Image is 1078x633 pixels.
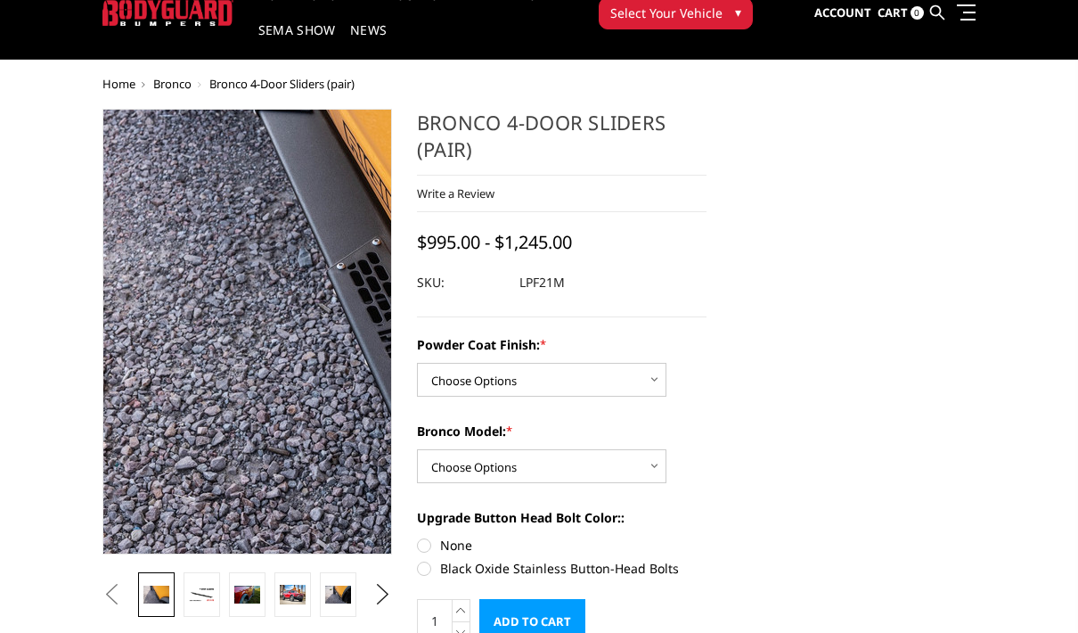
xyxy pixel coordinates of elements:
label: Powder Coat Finish: [417,335,706,354]
img: Bronco 4-Door Sliders (pair) [280,585,306,604]
span: Account [814,4,871,21]
button: Previous [98,581,125,608]
dd: LPF21M [519,267,565,299]
label: Bronco Model: [417,422,706,440]
a: Bronco [153,76,192,92]
button: Next [370,581,396,608]
span: Select Your Vehicle [610,4,723,22]
a: Home [102,76,135,92]
label: Black Oxide Stainless Button-Head Bolts [417,559,706,578]
span: $995.00 - $1,245.00 [417,230,572,254]
a: News [350,24,387,59]
h1: Bronco 4-Door Sliders (pair) [417,109,706,176]
a: Bronco 4-Door Sliders (pair) [102,109,392,555]
span: ▾ [735,3,741,21]
dt: SKU: [417,267,506,299]
img: Bronco 4-Door Sliders (pair) [189,588,215,602]
span: 0 [911,6,924,20]
a: SEMA Show [258,24,336,59]
img: Bronco 4-Door Sliders (pair) [325,586,351,603]
img: Bronco 4-Door Sliders (pair) [234,586,260,603]
label: Upgrade Button Head Bolt Color:: [417,508,706,527]
a: Write a Review [417,185,494,201]
label: None [417,536,706,555]
span: Cart [878,4,908,21]
span: Bronco 4-Door Sliders (pair) [209,76,355,92]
